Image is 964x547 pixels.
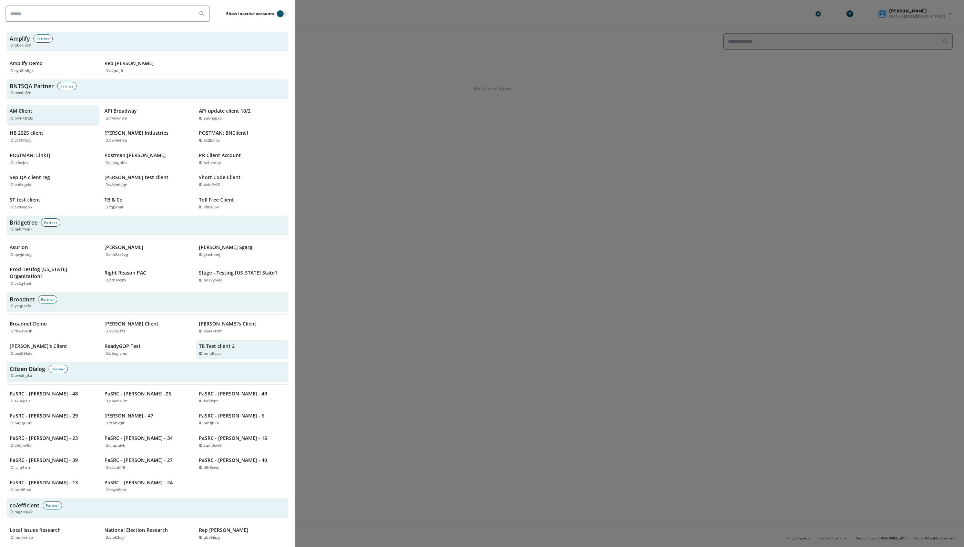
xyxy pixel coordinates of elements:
[102,524,194,544] button: National Election ResearchID:sfpk2cgl
[7,194,99,213] button: ST test clientID:c2dsvpo5
[10,266,89,280] p: Prod-Testing [US_STATE] Organization1
[7,388,99,407] button: PaSRC - [PERSON_NAME] - 48ID:sxuygsja
[10,160,29,166] p: ID: lxfoyjuz
[7,263,99,290] button: Prod-Testing [US_STATE] Organization1ID:ve2g4psi
[104,269,146,276] p: Right Reason PAC
[102,57,194,77] button: Rep [PERSON_NAME]ID:a4pdijfr
[10,244,28,251] p: Asurion
[10,535,33,541] p: ID: murvnhzp
[10,329,32,334] p: ID: rbwave8h
[10,373,32,379] span: ID: pwo5jgka
[7,432,99,452] button: PaSRC - [PERSON_NAME] - 23ID:e5fjhw8b
[10,435,78,442] p: PaSRC - [PERSON_NAME] - 23
[199,399,218,404] p: ID: fyf3izpt
[7,340,99,360] button: [PERSON_NAME]'s ClientID:psc53k6e
[10,443,32,449] p: ID: e5fjhw8b
[10,130,43,136] p: HB 2025 client
[199,138,221,144] p: ID: xs2bciow
[10,68,34,74] p: ID: oyn3m8gk
[43,501,62,509] div: Partner
[10,90,31,96] span: ID: mastof2n
[104,487,126,493] p: ID: irayc8m6
[102,388,194,407] button: PaSRC - [PERSON_NAME] -25ID:gpemal9z
[10,34,30,43] h3: Amplify
[7,79,288,99] button: BNTSQA PartnerPartnerID:mastof2n
[104,457,173,464] p: PaSRC - [PERSON_NAME] - 27
[104,465,125,471] p: ID: vcsuhlf8
[10,479,78,486] p: PaSRC - [PERSON_NAME] - 13
[41,218,60,227] div: Partner
[199,116,222,122] p: ID: yp8nsgxa
[199,205,219,210] p: ID: vfi8au5y
[104,252,128,258] p: ID: mh2zx9vg
[226,11,274,17] label: Show inactive accounts
[196,340,288,360] button: TB Test client 2ID:nmu8vyal
[102,432,194,452] button: PaSRC - [PERSON_NAME] - 34ID:ujupqiyk
[199,252,220,258] p: ID: ykc4no6j
[196,241,288,261] button: [PERSON_NAME] SgargID:ykc4no6j
[196,127,288,146] button: POSTMAN: BNClient1ID:xs2bciow
[10,116,33,122] p: ID: bwn4bt8z
[102,340,194,360] button: ReadyGOP TestID:b5cgjvmq
[10,399,31,404] p: ID: sxuygsja
[10,365,45,373] h3: Citizen Dialog
[7,171,99,191] button: Sep QA client regID:on8kgybs
[10,196,40,203] p: ST test client
[199,182,220,188] p: ID: wrid9yf3
[104,320,159,327] p: [PERSON_NAME] Client
[196,263,288,290] button: Stage - Testing [US_STATE] State1ID:bdsvymaq
[104,68,123,74] p: ID: a4pdijfr
[199,435,267,442] p: PaSRC - [PERSON_NAME] - 16
[10,82,54,90] h3: BNTSQA Partner
[102,105,194,124] button: API BroadwayID:rrvcwnem
[10,205,32,210] p: ID: c2dsvpo5
[104,138,127,144] p: ID: bwvjyn3u
[7,498,288,518] button: co/efficientPartnerID:ragzdqw9
[104,205,123,210] p: ID: fqj2rhaf
[199,269,277,276] p: Stage - Testing [US_STATE] State1
[199,527,248,534] p: Rep [PERSON_NAME]
[102,476,194,496] button: PaSRC - [PERSON_NAME] - 24ID:irayc8m6
[199,351,222,357] p: ID: nmu8vyal
[10,174,50,181] p: Sep QA client reg
[102,318,194,337] button: [PERSON_NAME] ClientID:vvig6sf8
[196,194,288,213] button: Toll Free ClientID:vfi8au5y
[199,196,234,203] p: Toll Free Client
[196,410,288,429] button: PaSRC - [PERSON_NAME] - 6ID:bmfjhl8i
[10,457,78,464] p: PaSRC - [PERSON_NAME] - 39
[10,227,32,233] span: ID: qj4vmopk
[10,252,32,258] p: ID: qcyjdbng
[196,388,288,407] button: PaSRC - [PERSON_NAME] - 49ID:fyf3izpt
[7,241,99,261] button: AsurionID:qcyjdbng
[7,32,288,51] button: AmplifyPartnerID:gbcoi3zn
[10,390,78,397] p: PaSRC - [PERSON_NAME] - 48
[196,454,288,474] button: PaSRC - [PERSON_NAME] - 40ID:l8lf3swp
[199,130,249,136] p: POSTMAN: BNClient1
[10,527,61,534] p: Local Issues Research
[7,105,99,124] button: AM ClientID:bwn4bt8z
[104,390,171,397] p: PaSRC - [PERSON_NAME] -25
[7,454,99,474] button: PaSRC - [PERSON_NAME] - 39ID:jcjlq4wh
[199,412,264,419] p: PaSRC - [PERSON_NAME] - 6
[199,390,267,397] p: PaSRC - [PERSON_NAME] - 49
[199,152,241,159] p: PR Client Account
[6,6,298,13] body: Rich Text Area
[7,318,99,337] button: Broadnet DemoID:rbwave8h
[10,487,31,493] p: ID: hutd5rze
[199,535,220,541] p: ID: gba9jipg
[33,34,53,43] div: Partner
[7,216,288,235] button: BridgetreePartnerID:qj4vmopk
[10,320,47,327] p: Broadnet Demo
[199,457,267,464] p: PaSRC - [PERSON_NAME] - 40
[10,43,31,49] span: ID: gbcoi3zn
[196,524,288,544] button: Rep [PERSON_NAME]ID:gba9jipg
[199,244,252,251] p: [PERSON_NAME] Sgarg
[7,149,99,169] button: POSTMAN: LinkTJID:lxfoyjuz
[104,60,154,67] p: Rep [PERSON_NAME]
[10,421,32,426] p: ID: n4pqu3bl
[102,194,194,213] button: TB & CoID:fqj2rhaf
[7,410,99,429] button: PaSRC - [PERSON_NAME] - 29ID:n4pqu3bl
[104,443,125,449] p: ID: ujupqiyk
[199,421,219,426] p: ID: bmfjhl8i
[104,435,173,442] p: PaSRC - [PERSON_NAME] - 34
